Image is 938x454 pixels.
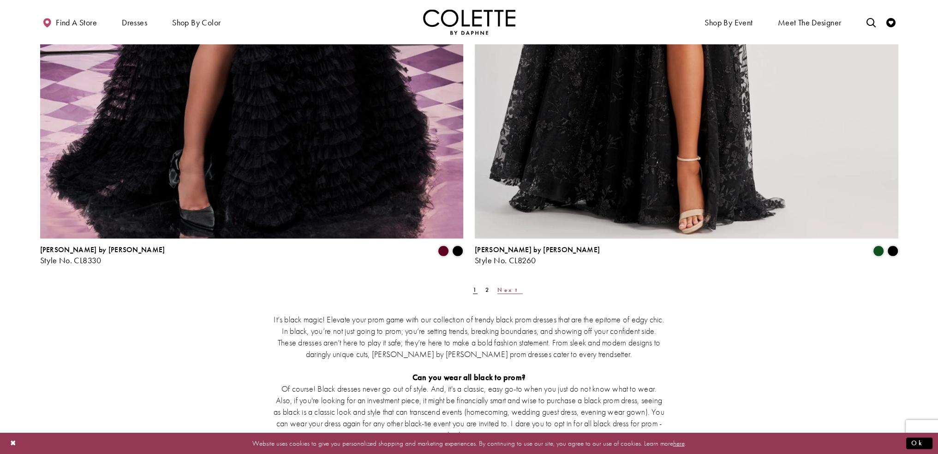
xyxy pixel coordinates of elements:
p: Of course! Black dresses never go out of style. And, it's a classic, easy go-to when you just do ... [273,382,665,440]
a: Find a store [40,9,99,35]
span: Find a store [56,18,97,27]
span: Meet the designer [778,18,842,27]
span: Current Page [470,283,480,296]
i: Evergreen [873,245,884,256]
i: Black [452,245,463,256]
a: Visit Home Page [423,9,515,35]
span: Dresses [122,18,147,27]
div: Colette by Daphne Style No. CL8260 [475,245,600,265]
span: Style No. CL8330 [40,254,102,265]
span: Dresses [119,9,149,35]
span: 2 [485,285,490,293]
a: Toggle search [864,9,878,35]
button: Close Dialog [6,435,21,451]
div: Colette by Daphne Style No. CL8330 [40,245,165,265]
p: It’s black magic! Elevate your prom game with our collection of trendy black prom dresses that ar... [273,313,665,359]
span: Style No. CL8260 [475,254,536,265]
p: Website uses cookies to give you personalized shopping and marketing experiences. By continuing t... [66,437,872,449]
a: Next Page [495,283,526,296]
span: Shop by color [170,9,223,35]
img: Colette by Daphne [423,9,515,35]
a: Meet the designer [776,9,844,35]
a: Check Wishlist [884,9,898,35]
span: Next [497,285,523,293]
i: Black [887,245,898,256]
a: here [673,438,685,448]
span: [PERSON_NAME] by [PERSON_NAME] [40,244,165,254]
span: Shop by color [172,18,221,27]
button: Submit Dialog [906,437,932,449]
strong: Can you wear all black to prom? [412,371,526,382]
i: Bordeaux [438,245,449,256]
span: Shop By Event [705,18,753,27]
span: 1 [473,285,478,293]
span: Shop By Event [702,9,755,35]
a: Page 2 [483,283,493,296]
span: [PERSON_NAME] by [PERSON_NAME] [475,244,600,254]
